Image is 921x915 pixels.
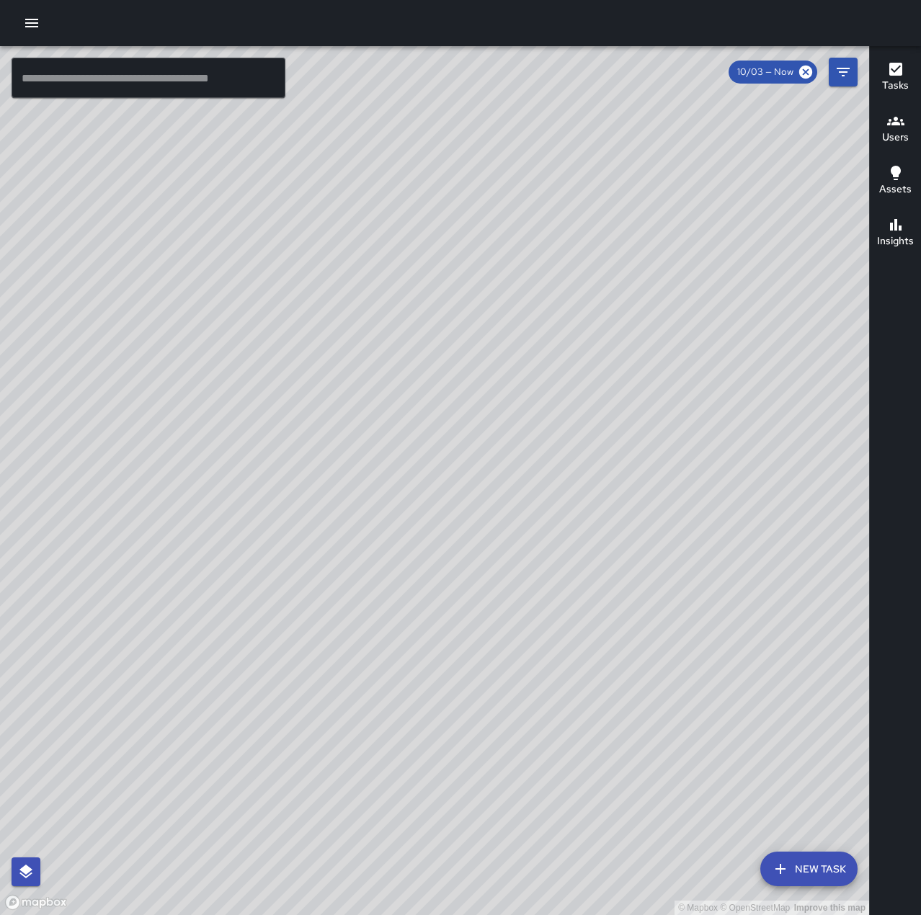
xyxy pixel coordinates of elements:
button: Tasks [870,52,921,104]
h6: Assets [879,182,912,197]
h6: Users [882,130,909,146]
h6: Insights [877,233,914,249]
button: New Task [760,852,858,886]
button: Assets [870,156,921,207]
h6: Tasks [882,78,909,94]
button: Filters [829,58,858,86]
button: Insights [870,207,921,259]
div: 10/03 — Now [729,61,817,84]
span: 10/03 — Now [729,65,802,79]
button: Users [870,104,921,156]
